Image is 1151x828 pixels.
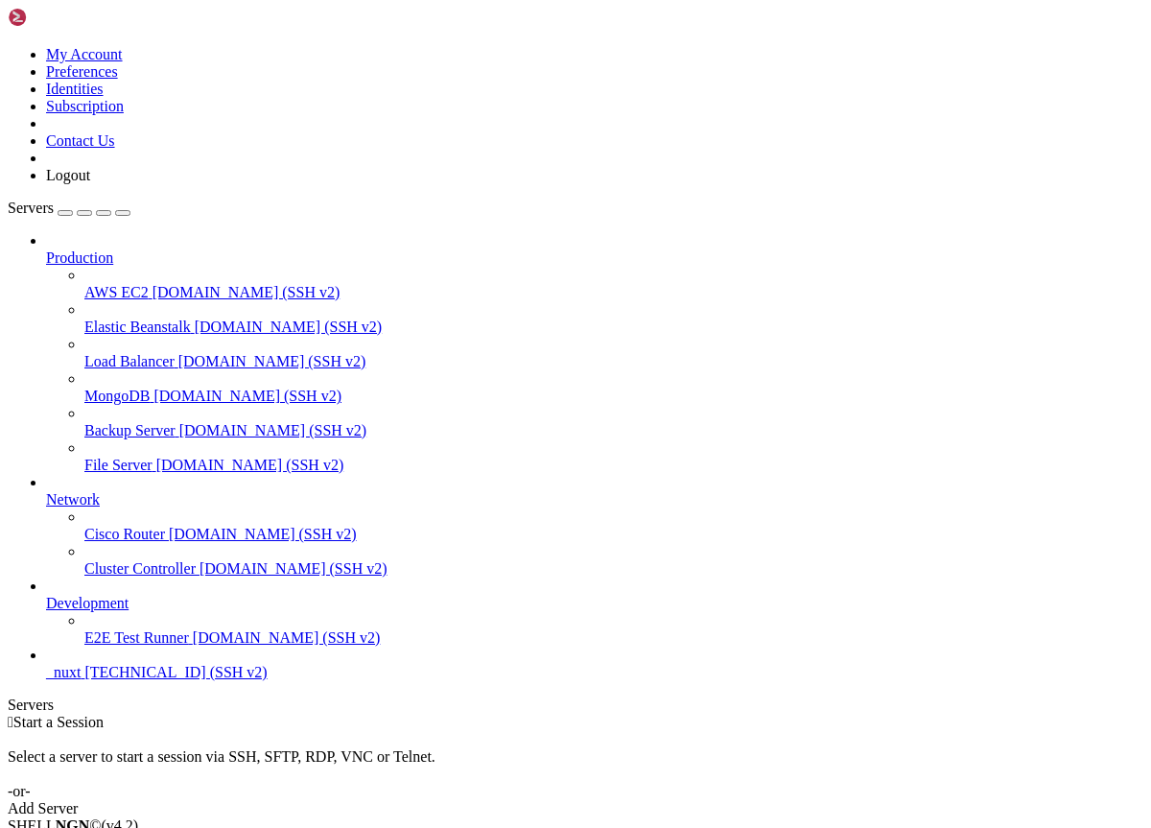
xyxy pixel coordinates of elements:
span: [TECHNICAL_ID] (SSH v2) [84,664,267,680]
span: File Server [84,457,153,473]
a: _nuxt [TECHNICAL_ID] (SSH v2) [46,664,1143,681]
a: Network [46,491,1143,509]
span: [DOMAIN_NAME] (SSH v2) [179,422,367,438]
span: Servers [8,200,54,216]
span: Load Balancer [84,353,175,369]
a: My Account [46,46,123,62]
li: Load Balancer [DOMAIN_NAME] (SSH v2) [84,336,1143,370]
li: Elastic Beanstalk [DOMAIN_NAME] (SSH v2) [84,301,1143,336]
span: E2E Test Runner [84,629,189,646]
li: Development [46,578,1143,647]
a: Preferences [46,63,118,80]
li: Cisco Router [DOMAIN_NAME] (SSH v2) [84,509,1143,543]
img: Shellngn [8,8,118,27]
div: Select a server to start a session via SSH, SFTP, RDP, VNC or Telnet. -or- [8,731,1143,800]
li: AWS EC2 [DOMAIN_NAME] (SSH v2) [84,267,1143,301]
span: _nuxt [46,664,81,680]
li: Network [46,474,1143,578]
div: Servers [8,697,1143,714]
a: Contact Us [46,132,115,149]
li: Cluster Controller [DOMAIN_NAME] (SSH v2) [84,543,1143,578]
li: Production [46,232,1143,474]
span: Cluster Controller [84,560,196,577]
span: [DOMAIN_NAME] (SSH v2) [156,457,344,473]
a: Backup Server [DOMAIN_NAME] (SSH v2) [84,422,1143,439]
div: Add Server [8,800,1143,817]
span: [DOMAIN_NAME] (SSH v2) [178,353,366,369]
span: Network [46,491,100,508]
a: Subscription [46,98,124,114]
span: [DOMAIN_NAME] (SSH v2) [169,526,357,542]
li: MongoDB [DOMAIN_NAME] (SSH v2) [84,370,1143,405]
span:  [8,714,13,730]
a: Logout [46,167,90,183]
span: [DOMAIN_NAME] (SSH v2) [200,560,388,577]
span: [DOMAIN_NAME] (SSH v2) [195,319,383,335]
span: AWS EC2 [84,284,149,300]
span: Backup Server [84,422,176,438]
a: AWS EC2 [DOMAIN_NAME] (SSH v2) [84,284,1143,301]
span: Elastic Beanstalk [84,319,191,335]
span: MongoDB [84,388,150,404]
a: MongoDB [DOMAIN_NAME] (SSH v2) [84,388,1143,405]
li: File Server [DOMAIN_NAME] (SSH v2) [84,439,1143,474]
a: Cisco Router [DOMAIN_NAME] (SSH v2) [84,526,1143,543]
li: _nuxt [TECHNICAL_ID] (SSH v2) [46,647,1143,681]
a: File Server [DOMAIN_NAME] (SSH v2) [84,457,1143,474]
span: Start a Session [13,714,104,730]
a: Elastic Beanstalk [DOMAIN_NAME] (SSH v2) [84,319,1143,336]
span: Development [46,595,129,611]
a: Development [46,595,1143,612]
li: E2E Test Runner [DOMAIN_NAME] (SSH v2) [84,612,1143,647]
span: Cisco Router [84,526,165,542]
a: E2E Test Runner [DOMAIN_NAME] (SSH v2) [84,629,1143,647]
span: [DOMAIN_NAME] (SSH v2) [193,629,381,646]
a: Production [46,249,1143,267]
span: [DOMAIN_NAME] (SSH v2) [153,388,341,404]
span: [DOMAIN_NAME] (SSH v2) [153,284,341,300]
a: Load Balancer [DOMAIN_NAME] (SSH v2) [84,353,1143,370]
li: Backup Server [DOMAIN_NAME] (SSH v2) [84,405,1143,439]
a: Identities [46,81,104,97]
span: Production [46,249,113,266]
a: Cluster Controller [DOMAIN_NAME] (SSH v2) [84,560,1143,578]
a: Servers [8,200,130,216]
